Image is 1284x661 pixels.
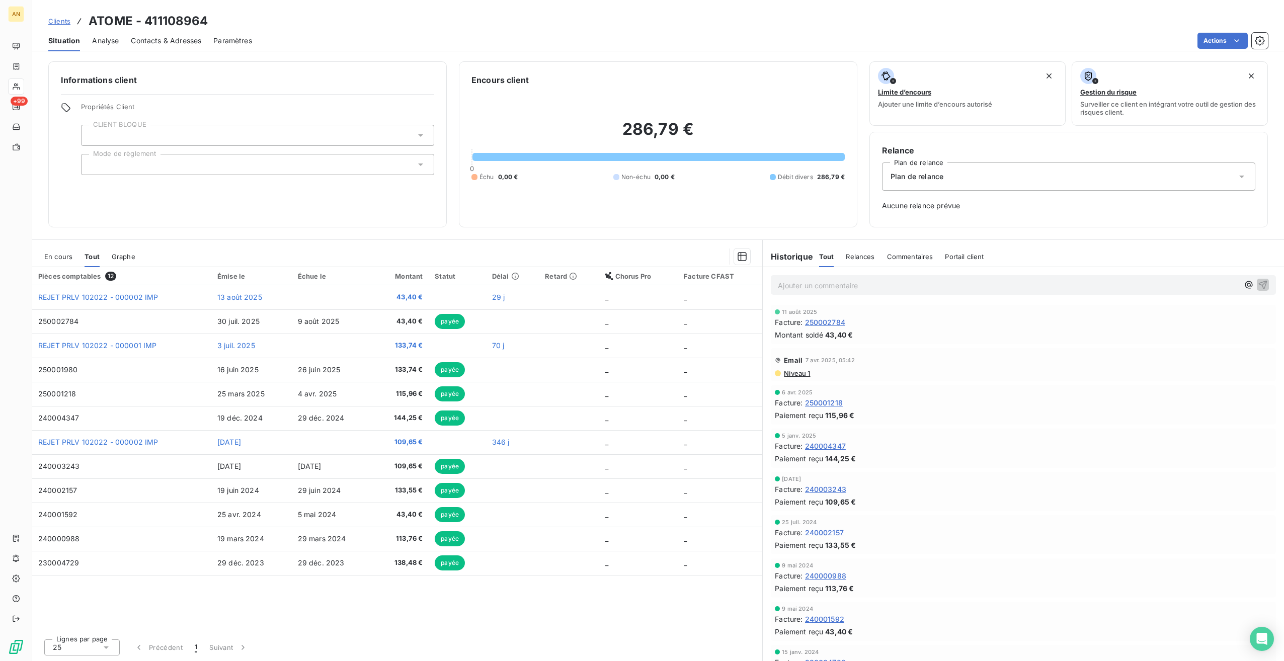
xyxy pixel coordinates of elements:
[684,272,756,280] div: Facture CFAST
[825,329,853,340] span: 43,40 €
[819,253,834,261] span: Tout
[112,253,135,261] span: Graphe
[217,558,264,567] span: 29 déc. 2023
[470,164,474,173] span: 0
[621,173,651,182] span: Non-échu
[217,510,261,519] span: 25 avr. 2024
[105,272,116,281] span: 12
[48,36,80,46] span: Situation
[217,317,260,325] span: 30 juil. 2025
[775,329,823,340] span: Montant soldé
[825,410,854,421] span: 115,96 €
[782,606,813,612] span: 9 mai 2024
[479,173,494,182] span: Échu
[605,534,608,543] span: _
[775,410,823,421] span: Paiement reçu
[379,558,423,568] span: 138,48 €
[492,293,505,301] span: 29 j
[775,626,823,637] span: Paiement reçu
[775,441,802,451] span: Facture :
[85,253,100,261] span: Tout
[1072,61,1268,126] button: Gestion du risqueSurveiller ce client en intégrant votre outil de gestion des risques client.
[90,131,98,140] input: Ajouter une valeur
[217,365,259,374] span: 16 juin 2025
[846,253,874,261] span: Relances
[545,272,593,280] div: Retard
[298,272,367,280] div: Échue le
[435,483,465,498] span: payée
[38,272,205,281] div: Pièces comptables
[605,365,608,374] span: _
[90,160,98,169] input: Ajouter une valeur
[298,510,337,519] span: 5 mai 2024
[38,365,77,374] span: 250001980
[783,369,810,377] span: Niveau 1
[8,639,24,655] img: Logo LeanPay
[217,486,259,494] span: 19 juin 2024
[605,389,608,398] span: _
[435,386,465,401] span: payée
[435,507,465,522] span: payée
[655,173,675,182] span: 0,00 €
[782,562,813,568] span: 9 mai 2024
[684,438,687,446] span: _
[782,519,817,525] span: 25 juil. 2024
[684,414,687,422] span: _
[878,100,992,108] span: Ajouter une limite d’encours autorisé
[782,649,819,655] span: 15 janv. 2024
[38,341,157,350] span: REJET PRLV 102022 - 000001 IMP
[435,362,465,377] span: payée
[379,341,423,351] span: 133,74 €
[684,389,687,398] span: _
[805,614,844,624] span: 240001592
[1080,88,1137,96] span: Gestion du risque
[298,558,345,567] span: 29 déc. 2023
[775,453,823,464] span: Paiement reçu
[1080,100,1259,116] span: Surveiller ce client en intégrant votre outil de gestion des risques client.
[53,642,61,652] span: 25
[684,293,687,301] span: _
[89,12,208,30] h3: ATOME - 411108964
[605,272,672,280] div: Chorus Pro
[298,365,341,374] span: 26 juin 2025
[379,365,423,375] span: 133,74 €
[775,317,802,327] span: Facture :
[131,36,201,46] span: Contacts & Adresses
[38,293,158,301] span: REJET PRLV 102022 - 000002 IMP
[775,484,802,494] span: Facture :
[825,453,856,464] span: 144,25 €
[782,433,816,439] span: 5 janv. 2025
[775,540,823,550] span: Paiement reçu
[298,462,322,470] span: [DATE]
[684,317,687,325] span: _
[435,314,465,329] span: payée
[684,510,687,519] span: _
[882,144,1255,156] h6: Relance
[38,534,79,543] span: 240000988
[298,389,337,398] span: 4 avr. 2025
[217,462,241,470] span: [DATE]
[435,459,465,474] span: payée
[782,389,813,395] span: 6 avr. 2025
[379,272,423,280] div: Montant
[825,497,856,507] span: 109,65 €
[805,441,846,451] span: 240004347
[492,438,510,446] span: 346 j
[775,397,802,408] span: Facture :
[379,316,423,326] span: 43,40 €
[435,410,465,426] span: payée
[778,173,813,182] span: Débit divers
[379,534,423,544] span: 113,76 €
[128,637,189,658] button: Précédent
[1250,627,1274,651] div: Open Intercom Messenger
[498,173,518,182] span: 0,00 €
[38,317,78,325] span: 250002784
[298,534,346,543] span: 29 mars 2024
[217,389,265,398] span: 25 mars 2025
[189,637,203,658] button: 1
[471,74,529,86] h6: Encours client
[805,397,843,408] span: 250001218
[763,251,813,263] h6: Historique
[882,201,1255,211] span: Aucune relance prévue
[784,356,802,364] span: Email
